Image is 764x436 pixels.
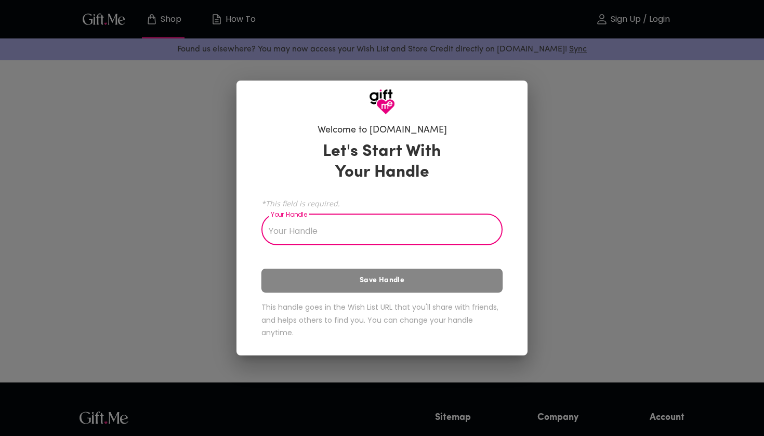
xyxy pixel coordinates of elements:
img: GiftMe Logo [369,89,395,115]
input: Your Handle [261,216,491,245]
h6: This handle goes in the Wish List URL that you'll share with friends, and helps others to find yo... [261,301,503,339]
h6: Welcome to [DOMAIN_NAME] [318,124,447,137]
h3: Let's Start With Your Handle [310,141,454,183]
span: *This field is required. [261,199,503,208]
